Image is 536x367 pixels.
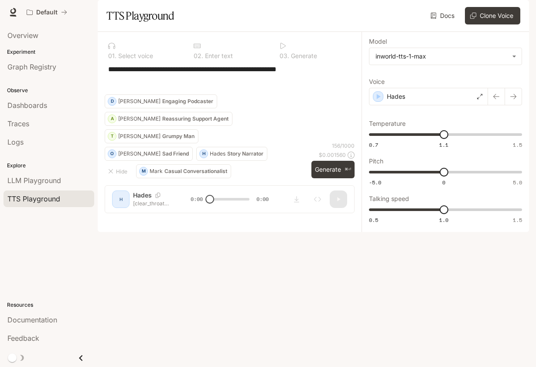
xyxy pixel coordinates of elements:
[36,9,58,16] p: Default
[136,164,231,178] button: MMarkCasual Conversationalist
[513,141,522,149] span: 1.5
[513,179,522,186] span: 5.0
[105,147,193,161] button: O[PERSON_NAME]Sad Friend
[439,216,448,224] span: 1.0
[465,7,520,24] button: Clone Voice
[108,112,116,126] div: A
[118,116,160,121] p: [PERSON_NAME]
[227,151,263,156] p: Story Narrator
[118,151,160,156] p: [PERSON_NAME]
[311,161,355,179] button: Generate⌘⏎
[108,53,116,59] p: 0 1 .
[108,94,116,108] div: D
[162,151,189,156] p: Sad Friend
[369,79,385,85] p: Voice
[200,147,208,161] div: H
[369,158,383,164] p: Pitch
[106,7,174,24] h1: TTS Playground
[210,151,225,156] p: Hades
[162,134,195,139] p: Grumpy Man
[203,53,233,59] p: Enter text
[369,38,387,45] p: Model
[369,141,378,149] span: 0.7
[105,164,133,178] button: Hide
[116,53,153,59] p: Select voice
[105,112,232,126] button: A[PERSON_NAME]Reassuring Support Agent
[118,134,160,139] p: [PERSON_NAME]
[196,147,267,161] button: HHadesStory Narrator
[369,179,381,186] span: -5.0
[105,94,217,108] button: D[PERSON_NAME]Engaging Podcaster
[118,99,160,104] p: [PERSON_NAME]
[280,53,289,59] p: 0 3 .
[513,216,522,224] span: 1.5
[108,147,116,161] div: O
[369,121,406,127] p: Temperature
[442,179,445,186] span: 0
[164,169,227,174] p: Casual Conversationalist
[140,164,147,178] div: M
[150,169,163,174] p: Mark
[376,52,508,61] div: inworld-tts-1-max
[439,141,448,149] span: 1.1
[108,129,116,143] div: T
[429,7,458,24] a: Docs
[162,116,229,121] p: Reassuring Support Agent
[162,99,213,104] p: Engaging Podcaster
[105,129,198,143] button: T[PERSON_NAME]Grumpy Man
[23,3,71,21] button: All workspaces
[194,53,203,59] p: 0 2 .
[289,53,317,59] p: Generate
[369,216,378,224] span: 0.5
[369,48,522,65] div: inworld-tts-1-max
[345,167,351,172] p: ⌘⏎
[387,92,405,101] p: Hades
[369,196,409,202] p: Talking speed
